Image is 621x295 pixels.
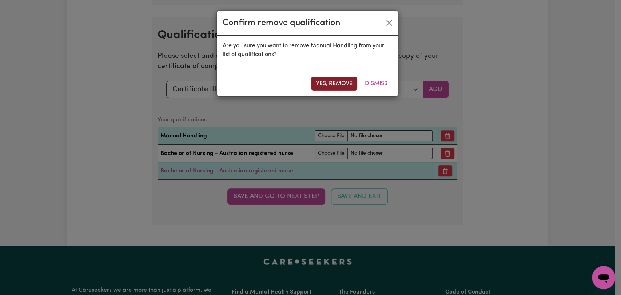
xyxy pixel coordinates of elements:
button: Yes, remove [311,77,357,91]
button: Close [383,17,395,29]
p: Are you sure you want to remove Manual Handling from your list of qualifications? [223,41,392,59]
div: Confirm remove qualification [223,16,341,29]
button: Dismiss [360,77,392,91]
iframe: Button to launch messaging window [592,266,615,289]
